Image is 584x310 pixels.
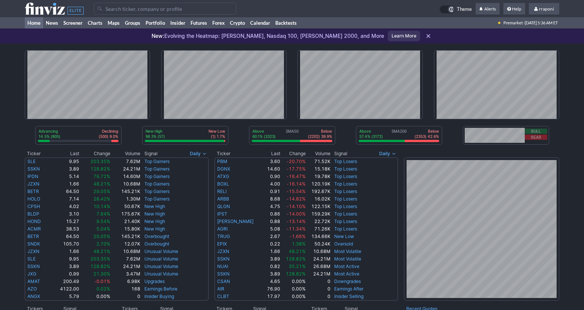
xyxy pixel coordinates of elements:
[273,17,299,28] a: Backtests
[111,240,141,248] td: 12.07K
[334,189,357,194] a: Top Losers
[144,226,165,232] a: New High
[99,134,118,139] p: (500) 9.0%
[50,233,80,240] td: 64.50
[168,17,188,28] a: Insider
[334,294,363,299] a: Insider Selling
[334,264,359,269] a: Most Active
[50,173,80,180] td: 5.14
[27,196,40,202] a: HOLO
[144,181,170,187] a: Top Gainers
[287,159,306,164] span: -20.70%
[359,129,383,134] p: Above
[27,211,39,217] a: BLDP
[111,285,141,293] td: 168
[111,255,141,263] td: 7.62M
[290,234,306,239] span: -1.66%
[227,17,248,28] a: Crypto
[529,3,559,15] a: rraponi
[96,226,110,232] span: 5.04%
[217,211,227,217] a: IPST
[306,293,331,301] td: 0
[217,204,230,209] a: QLGN
[144,211,165,217] a: New High
[263,285,281,293] td: 76.90
[50,210,80,218] td: 3.10
[217,196,229,202] a: ARBB
[188,150,209,157] button: Signals interval
[334,271,359,277] a: Most Active
[111,218,141,225] td: 21.40K
[50,270,80,278] td: 0.99
[388,31,420,41] a: Learn More
[414,129,439,134] p: Below
[96,211,110,217] span: 7.64%
[105,17,122,28] a: Maps
[111,248,141,255] td: 10.68M
[111,270,141,278] td: 3.47M
[27,219,41,224] a: HOND
[209,129,225,134] p: New Low
[144,204,165,209] a: New High
[287,189,306,194] span: -15.54%
[50,240,80,248] td: 105.70
[144,279,165,284] a: Upgrades
[263,195,281,203] td: 8.68
[144,294,174,299] a: Insider Buying
[144,256,178,262] a: Unusual Volume
[457,5,472,13] span: Theme
[334,226,357,232] a: Top Losers
[80,293,111,301] td: 0.00%
[525,17,558,28] span: [DATE] 5:36 AM ET
[287,219,306,224] span: -13.14%
[525,129,547,134] button: Bull
[27,271,36,277] a: JXG
[287,211,306,217] span: -14.00%
[334,256,361,262] a: Most Volatile
[27,204,40,209] a: CPSH
[334,196,357,202] a: Top Losers
[27,241,40,247] a: SNDK
[111,195,141,203] td: 1.30M
[248,17,273,28] a: Calendar
[306,233,331,240] td: 134.66K
[146,134,165,139] p: 98.3% (57)
[39,129,60,134] p: Advancing
[93,271,110,277] span: 21.30%
[96,219,110,224] span: 9.54%
[27,294,40,299] a: ANGX
[144,189,170,194] a: Top Gainers
[190,150,201,157] span: Daily
[263,157,281,165] td: 3.60
[43,17,61,28] a: News
[217,271,230,277] a: SSKN
[94,3,236,15] input: Search
[27,264,40,269] a: SSKN
[263,210,281,218] td: 0.86
[144,234,169,239] a: Overbought
[252,129,333,140] div: SMA50
[359,129,440,140] div: SMA200
[503,3,525,15] a: Help
[96,241,110,247] span: 2.70%
[27,249,39,254] a: JZXN
[217,241,227,247] a: EPIX
[306,225,331,233] td: 71.26K
[144,249,178,254] a: Unusual Volume
[217,226,228,232] a: AGRI
[61,17,85,28] a: Screener
[306,195,331,203] td: 16.02K
[93,234,110,239] span: 29.05%
[281,150,306,157] th: Change
[334,219,357,224] a: Top Losers
[476,3,500,15] a: Alerts
[50,218,80,225] td: 15.27
[308,134,332,139] p: (2202) 39.9%
[281,293,306,301] td: 0.00%
[306,278,331,285] td: 0
[93,196,110,202] span: 28.42%
[50,180,80,188] td: 1.66
[50,188,80,195] td: 64.50
[252,129,276,134] p: Above
[306,240,331,248] td: 50.24K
